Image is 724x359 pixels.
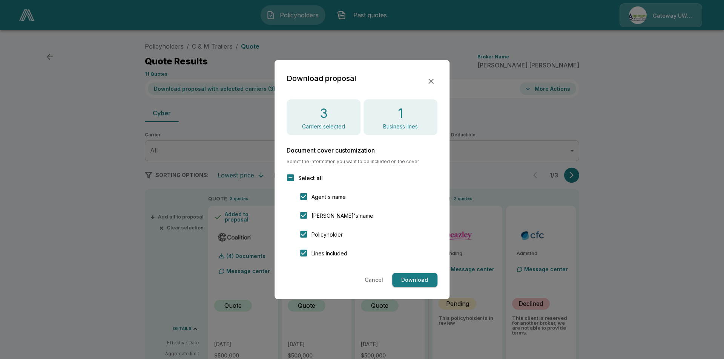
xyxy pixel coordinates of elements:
[398,105,403,121] h4: 1
[311,193,346,201] span: Agent's name
[287,72,356,84] h2: Download proposal
[311,212,373,220] span: [PERSON_NAME]'s name
[298,174,323,182] span: Select all
[287,147,437,153] h6: Document cover customization
[320,105,328,121] h4: 3
[302,124,345,129] p: Carriers selected
[362,273,386,287] button: Cancel
[392,273,437,287] button: Download
[311,231,343,238] span: Policyholder
[311,249,347,257] span: Lines included
[383,124,418,129] p: Business lines
[287,159,437,164] span: Select the information you want to be included on the cover.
